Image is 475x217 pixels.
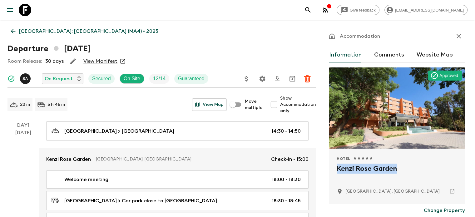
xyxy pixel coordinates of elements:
span: Samir Achahri [20,75,32,80]
p: Check-in - 15:00 [271,155,309,163]
p: On Request [45,75,73,82]
button: Information [329,47,362,62]
p: 14:30 - 14:50 [271,127,301,135]
p: Kenzi Rose Garden [46,155,91,163]
p: [GEOGRAPHIC_DATA] > [GEOGRAPHIC_DATA] [64,127,174,135]
button: Delete [301,72,314,85]
p: [GEOGRAPHIC_DATA] > Car park close to [GEOGRAPHIC_DATA] [64,197,217,205]
p: 5 h 45 m [47,101,65,108]
p: 12 / 14 [153,75,166,82]
h2: Kenzi Rose Garden [337,164,458,184]
p: [GEOGRAPHIC_DATA]: [GEOGRAPHIC_DATA] (MA4) • 2025 [19,27,158,35]
button: Comments [374,47,404,62]
div: Secured [88,74,115,84]
a: [GEOGRAPHIC_DATA] > [GEOGRAPHIC_DATA]14:30 - 14:50 [46,121,309,141]
div: Photo of Kenzi Rose Garden [329,67,465,149]
button: menu [4,4,16,16]
a: [GEOGRAPHIC_DATA]: [GEOGRAPHIC_DATA] (MA4) • 2025 [7,25,162,37]
a: Kenzi Rose Garden[GEOGRAPHIC_DATA], [GEOGRAPHIC_DATA]Check-in - 15:00 [39,148,316,170]
p: Marrakesh, Morocco [345,188,440,195]
a: View Manifest [83,58,117,64]
button: Download CSV [271,72,284,85]
p: Welcome meeting [64,176,108,183]
button: SA [20,73,32,84]
button: search adventures [302,4,314,16]
p: On Site [124,75,140,82]
a: [GEOGRAPHIC_DATA] > Car park close to [GEOGRAPHIC_DATA]18:30 - 18:45 [46,191,309,210]
p: Accommodation [340,32,380,40]
p: Room Release: [7,57,42,65]
button: Archive (Completed, Cancelled or Unsynced Departures only) [286,72,299,85]
p: 18:30 - 18:45 [272,197,301,205]
p: 30 days [45,57,64,65]
span: Show Accommodation only [280,95,316,114]
span: Give feedback [346,8,379,12]
p: Secured [92,75,111,82]
button: Update Price, Early Bird Discount and Costs [240,72,253,85]
button: Change Property [424,204,465,217]
p: S A [22,76,28,81]
p: [GEOGRAPHIC_DATA], [GEOGRAPHIC_DATA] [96,156,266,162]
a: Welcome meeting18:00 - 18:30 [46,170,309,189]
div: Trip Fill [149,74,169,84]
p: Change Property [424,207,465,214]
p: Approved [439,72,458,79]
p: Day 1 [7,121,39,129]
button: Website Map [417,47,453,62]
svg: Synced Successfully [7,75,15,82]
p: 18:00 - 18:30 [272,176,301,183]
button: Settings [256,72,269,85]
p: Guaranteed [178,75,205,82]
a: Give feedback [337,5,379,15]
div: [EMAIL_ADDRESS][DOMAIN_NAME] [384,5,468,15]
h1: Departure [DATE] [7,42,90,55]
span: [EMAIL_ADDRESS][DOMAIN_NAME] [392,8,467,12]
span: Hotel [337,156,350,161]
span: Move multiple [245,98,263,111]
button: View Map [192,98,227,111]
div: On Site [120,74,144,84]
p: 20 m [20,101,30,108]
